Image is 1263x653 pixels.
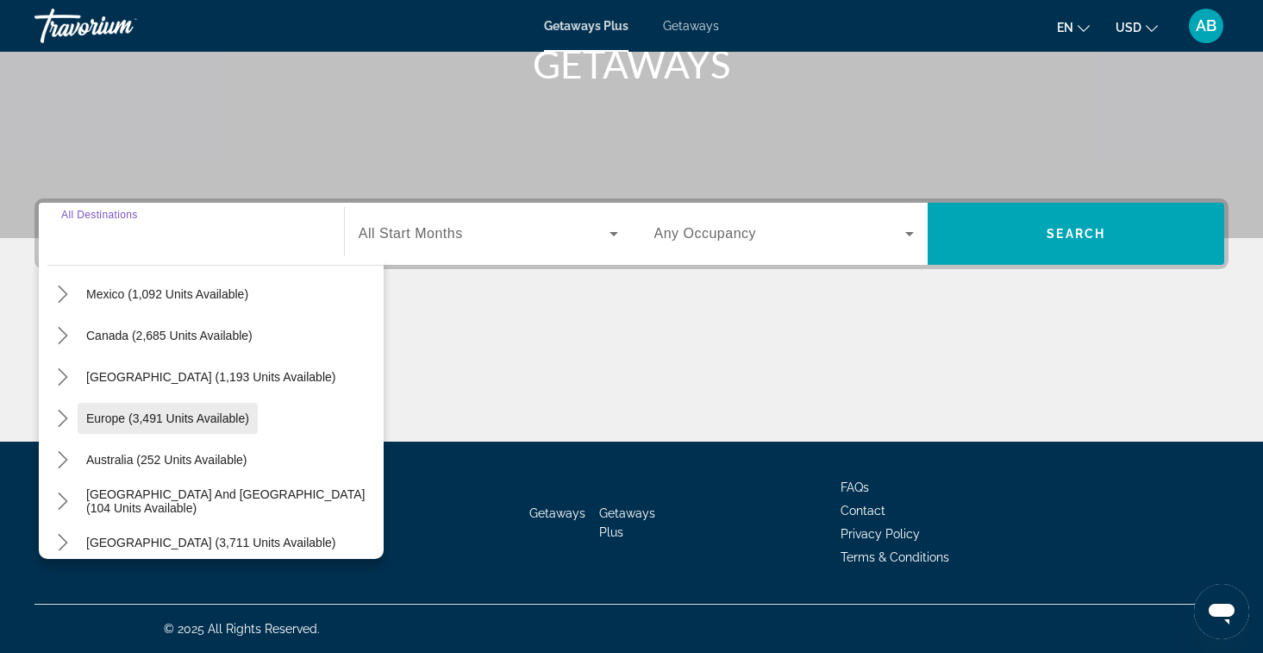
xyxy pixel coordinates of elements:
[663,19,719,33] a: Getaways
[841,550,949,564] a: Terms & Conditions
[359,226,463,241] span: All Start Months
[78,320,261,351] button: Select destination: Canada (2,685 units available)
[1194,584,1249,639] iframe: Button to launch messaging window
[86,329,253,342] span: Canada (2,685 units available)
[1057,15,1090,40] button: Change language
[928,203,1224,265] button: Search
[1057,21,1073,35] span: en
[78,527,344,558] button: Select destination: South America (3,711 units available)
[78,361,344,392] button: Select destination: Caribbean & Atlantic Islands (1,193 units available)
[86,453,247,467] span: Australia (252 units available)
[86,287,248,301] span: Mexico (1,092 units available)
[39,203,1224,265] div: Search widget
[47,445,78,475] button: Toggle Australia (252 units available) submenu
[1116,21,1141,35] span: USD
[61,209,138,220] span: All Destinations
[841,504,885,518] a: Contact
[86,411,249,425] span: Europe (3,491 units available)
[47,279,78,310] button: Toggle Mexico (1,092 units available) submenu
[47,321,78,351] button: Toggle Canada (2,685 units available) submenu
[86,370,335,384] span: [GEOGRAPHIC_DATA] (1,193 units available)
[61,224,322,245] input: Select destination
[78,403,258,434] button: Select destination: Europe (3,491 units available)
[1116,15,1158,40] button: Change currency
[78,444,256,475] button: Select destination: Australia (252 units available)
[1196,17,1216,35] span: AB
[34,3,207,48] a: Travorium
[544,19,628,33] a: Getaways Plus
[86,536,335,549] span: [GEOGRAPHIC_DATA] (3,711 units available)
[47,362,78,392] button: Toggle Caribbean & Atlantic Islands (1,193 units available) submenu
[1184,8,1229,44] button: User Menu
[599,506,655,539] a: Getaways Plus
[39,256,384,559] div: Destination options
[47,528,78,558] button: Toggle South America (3,711 units available) submenu
[841,480,869,494] a: FAQs
[78,279,257,310] button: Select destination: Mexico (1,092 units available)
[1047,227,1105,241] span: Search
[47,404,78,434] button: Toggle Europe (3,491 units available) submenu
[164,622,320,636] span: © 2025 All Rights Reserved.
[529,506,585,520] a: Getaways
[654,226,757,241] span: Any Occupancy
[47,487,78,517] button: Toggle South Pacific and Oceania (104 units available) submenu
[78,486,384,517] button: Select destination: South Pacific and Oceania (104 units available)
[841,527,920,541] a: Privacy Policy
[86,487,375,515] span: [GEOGRAPHIC_DATA] and [GEOGRAPHIC_DATA] (104 units available)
